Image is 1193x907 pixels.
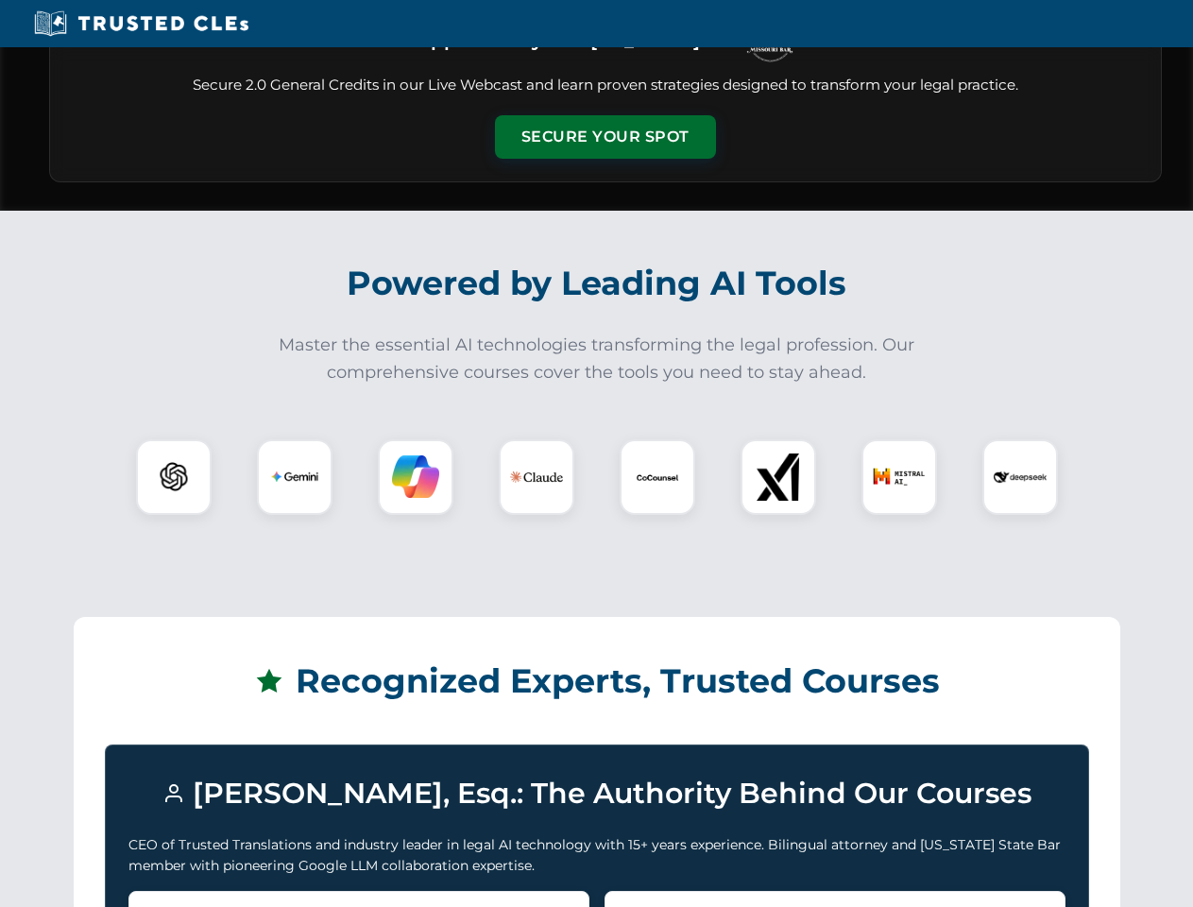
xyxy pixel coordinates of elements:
[982,439,1058,515] div: DeepSeek
[994,451,1047,504] img: DeepSeek Logo
[136,439,212,515] div: ChatGPT
[28,9,254,38] img: Trusted CLEs
[73,75,1138,96] p: Secure 2.0 General Credits in our Live Webcast and learn proven strategies designed to transform ...
[266,332,928,386] p: Master the essential AI technologies transforming the legal profession. Our comprehensive courses...
[634,453,681,501] img: CoCounsel Logo
[495,115,716,159] button: Secure Your Spot
[741,439,816,515] div: xAI
[146,450,201,505] img: ChatGPT Logo
[128,834,1065,877] p: CEO of Trusted Translations and industry leader in legal AI technology with 15+ years experience....
[873,451,926,504] img: Mistral AI Logo
[271,453,318,501] img: Gemini Logo
[74,250,1120,317] h2: Powered by Leading AI Tools
[620,439,695,515] div: CoCounsel
[257,439,332,515] div: Gemini
[392,453,439,501] img: Copilot Logo
[510,451,563,504] img: Claude Logo
[755,453,802,501] img: xAI Logo
[499,439,574,515] div: Claude
[105,648,1089,714] h2: Recognized Experts, Trusted Courses
[378,439,453,515] div: Copilot
[861,439,937,515] div: Mistral AI
[128,768,1065,819] h3: [PERSON_NAME], Esq.: The Authority Behind Our Courses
